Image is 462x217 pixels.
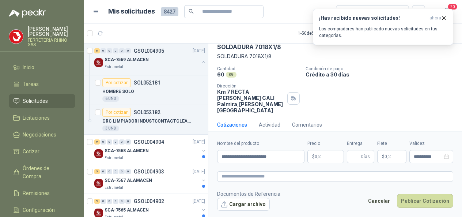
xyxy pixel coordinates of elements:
[134,199,164,204] p: GSOL004902
[125,169,131,174] div: 0
[94,199,100,204] div: 9
[9,128,75,142] a: Negociaciones
[102,118,193,125] p: CRC LIMPIADOR INDUSTCONTACTCLEANER 430CM
[319,26,447,39] p: Los compradores han publicado nuevas solicitudes en tus categorías.
[9,94,75,108] a: Solicitudes
[226,72,236,78] div: KG
[105,56,149,63] p: SCA-7569 ALMACEN
[193,198,205,205] p: [DATE]
[259,121,280,129] div: Actividad
[217,140,304,147] label: Nombre del producto
[23,97,48,105] span: Solicitudes
[134,139,164,145] p: GSOL004904
[119,169,125,174] div: 0
[364,194,394,208] button: Cancelar
[307,140,344,147] label: Precio
[101,169,106,174] div: 0
[189,9,194,14] span: search
[94,167,207,191] a: 5 0 0 0 0 0 GSOL004903[DATE] Company LogoSCA-7567 ALAMACENEstrumetal
[94,58,103,67] img: Company Logo
[385,154,391,159] span: 0
[102,108,131,117] div: Por cotizar
[108,6,155,17] h1: Mis solicitudes
[119,139,125,145] div: 0
[319,15,427,21] h3: ¡Has recibido nuevas solicitudes!
[23,147,39,156] span: Cotizar
[23,189,50,197] span: Remisiones
[107,169,112,174] div: 0
[409,140,453,147] label: Validez
[105,155,123,161] p: Estrumetal
[9,161,75,183] a: Órdenes de Compra
[23,206,55,214] span: Configuración
[102,126,119,131] div: 3 UND
[107,48,112,53] div: 0
[161,7,178,16] span: 8427
[9,186,75,200] a: Remisiones
[28,26,75,37] p: [PERSON_NAME] [PERSON_NAME]
[94,149,103,158] img: Company Logo
[125,199,131,204] div: 0
[193,139,205,146] p: [DATE]
[107,199,112,204] div: 0
[134,110,160,115] p: SOL052182
[217,198,270,211] button: Cargar archivo
[298,27,345,39] div: 1 - 50 de 5806
[28,38,75,47] p: FERRETERIA RHINO SAS
[193,48,205,55] p: [DATE]
[94,48,100,53] div: 6
[382,154,385,159] span: $
[105,64,123,70] p: Estrumetal
[84,105,208,135] a: Por cotizarSOL052182CRC LIMPIADOR INDUSTCONTACTCLEANER 430CM3 UND
[94,46,207,70] a: 6 0 0 0 0 0 GSOL004905[DATE] Company LogoSCA-7569 ALMACENEstrumetal
[217,190,280,198] p: Documentos de Referencia
[94,179,103,188] img: Company Logo
[361,150,370,163] span: Días
[23,164,68,180] span: Órdenes de Compra
[113,169,118,174] div: 0
[9,9,46,18] img: Logo peakr
[9,111,75,125] a: Licitaciones
[105,207,149,214] p: SCA-7565 ALMACEN
[377,140,406,147] label: Flete
[429,15,441,21] span: ahora
[134,48,164,53] p: GSOL004905
[113,48,118,53] div: 0
[217,71,224,78] p: 60
[217,52,453,60] p: SOLDADURA 7018X1/8
[306,66,459,71] p: Condición de pago
[105,177,152,184] p: SCA-7567 ALAMACEN
[102,78,131,87] div: Por cotizar
[397,194,453,208] button: Publicar Cotización
[125,139,131,145] div: 0
[134,80,160,85] p: SOL052181
[23,80,39,88] span: Tareas
[440,5,453,18] button: 20
[217,43,281,51] p: SOLDADURA 7018X1/8
[387,155,391,159] span: ,00
[315,154,322,159] span: 0
[217,121,247,129] div: Cotizaciones
[9,30,23,44] img: Company Logo
[94,169,100,174] div: 5
[94,138,207,161] a: 9 0 0 0 0 0 GSOL004904[DATE] Company LogoSCA-7568 ALAMCENEstrumetal
[217,83,284,89] p: Dirección
[119,199,125,204] div: 0
[119,48,125,53] div: 0
[307,150,344,163] p: $0,00
[101,139,106,145] div: 0
[9,60,75,74] a: Inicio
[9,203,75,217] a: Configuración
[306,71,459,78] p: Crédito a 30 días
[23,131,56,139] span: Negociaciones
[134,169,164,174] p: GSOL004903
[102,88,134,95] p: HOMBRE SOLO
[193,168,205,175] p: [DATE]
[347,140,374,147] label: Entrega
[341,8,356,16] div: Todas
[23,114,50,122] span: Licitaciones
[313,9,453,45] button: ¡Has recibido nuevas solicitudes!ahora Los compradores han publicado nuevas solicitudes en tus ca...
[217,89,284,113] p: Km 7 RECTA [PERSON_NAME] CALI Palmira , [PERSON_NAME][GEOGRAPHIC_DATA]
[9,77,75,91] a: Tareas
[84,75,208,105] a: Por cotizarSOL052181HOMBRE SOLO6 UND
